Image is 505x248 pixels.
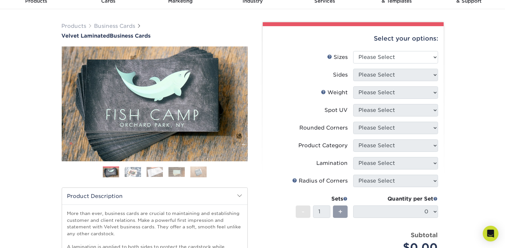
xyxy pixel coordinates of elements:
div: Open Intercom Messenger [483,226,498,241]
div: Quantity per Set [353,195,438,203]
img: Business Cards 04 [168,167,185,177]
div: Weight [321,89,348,97]
div: Spot UV [325,106,348,114]
div: Radius of Corners [292,177,348,185]
a: Velvet LaminatedBusiness Cards [62,33,248,39]
h2: Product Description [62,188,247,204]
div: Select your options: [268,26,438,51]
div: Product Category [299,142,348,150]
a: Business Cards [94,23,135,29]
img: Business Cards 03 [147,167,163,177]
div: Sides [333,71,348,79]
div: Sizes [327,53,348,61]
span: Velvet Laminated [62,33,110,39]
img: Business Cards 02 [125,167,141,177]
img: Business Cards 01 [103,164,119,181]
div: Lamination [317,159,348,167]
div: Rounded Corners [300,124,348,132]
div: Sets [296,195,348,203]
span: + [338,207,342,217]
a: Products [62,23,87,29]
strong: Subtotal [411,231,438,239]
img: Velvet Laminated 01 [62,11,248,197]
span: - [302,207,305,217]
img: Business Cards 05 [190,166,207,178]
h1: Business Cards [62,33,248,39]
